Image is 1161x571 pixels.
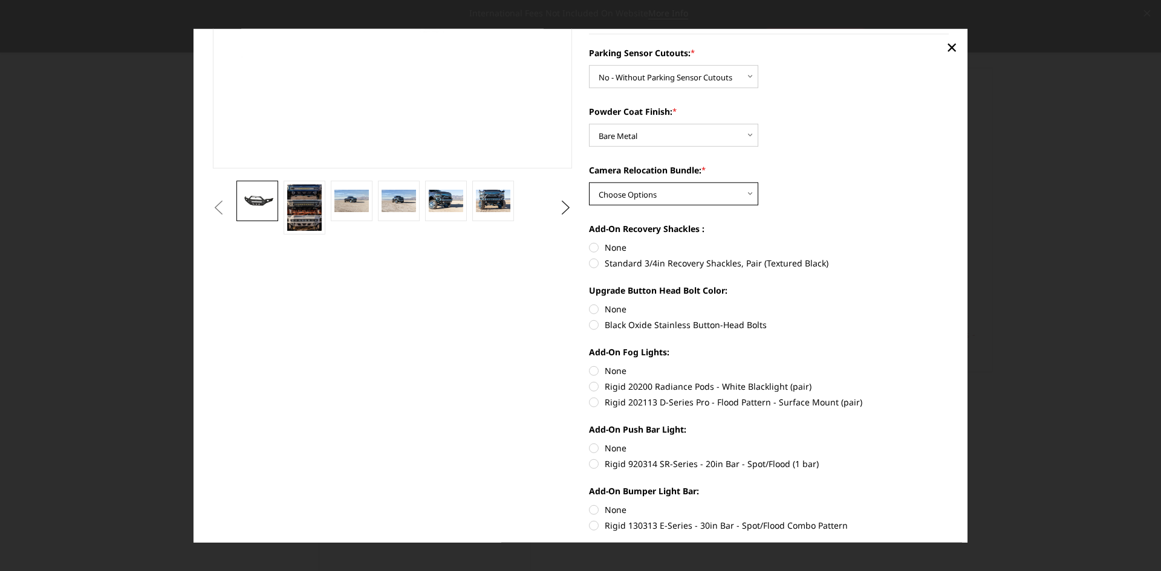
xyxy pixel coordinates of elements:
[589,47,949,59] label: Parking Sensor Cutouts:
[589,105,949,118] label: Powder Coat Finish:
[429,190,463,212] img: 2019-2025 Ram 2500-3500 - Freedom Series - Sport Front Bumper (non-winch)
[240,193,274,208] img: 2019-2025 Ram 2500-3500 - Freedom Series - Sport Front Bumper (non-winch)
[589,364,949,377] label: None
[589,423,949,436] label: Add-On Push Bar Light:
[589,442,949,454] label: None
[589,303,949,315] label: None
[1101,513,1161,571] iframe: Chat Widget
[210,198,228,216] button: Previous
[942,37,961,57] a: Close
[946,34,957,60] span: ×
[589,241,949,254] label: None
[589,257,949,269] label: Standard 3/4in Recovery Shackles, Pair (Textured Black)
[589,222,949,235] label: Add-On Recovery Shackles :
[557,198,575,216] button: Next
[334,190,368,212] img: 2019-2025 Ram 2500-3500 - Freedom Series - Sport Front Bumper (non-winch)
[589,346,949,358] label: Add-On Fog Lights:
[589,396,949,408] label: Rigid 202113 D-Series Pro - Flood Pattern - Surface Mount (pair)
[589,485,949,497] label: Add-On Bumper Light Bar:
[589,519,949,532] label: Rigid 130313 E-Series - 30in Bar - Spot/Flood Combo Pattern
[382,190,415,212] img: 2019-2025 Ram 2500-3500 - Freedom Series - Sport Front Bumper (non-winch)
[589,503,949,516] label: None
[476,190,510,212] img: 2019-2025 Ram 2500-3500 - Freedom Series - Sport Front Bumper (non-winch)
[589,164,949,176] label: Camera Relocation Bundle:
[589,284,949,297] label: Upgrade Button Head Bolt Color:
[589,380,949,393] label: Rigid 20200 Radiance Pods - White Blacklight (pair)
[287,184,321,231] img: Multiple lighting options
[589,318,949,331] label: Black Oxide Stainless Button-Head Bolts
[589,457,949,470] label: Rigid 920314 SR-Series - 20in Bar - Spot/Flood (1 bar)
